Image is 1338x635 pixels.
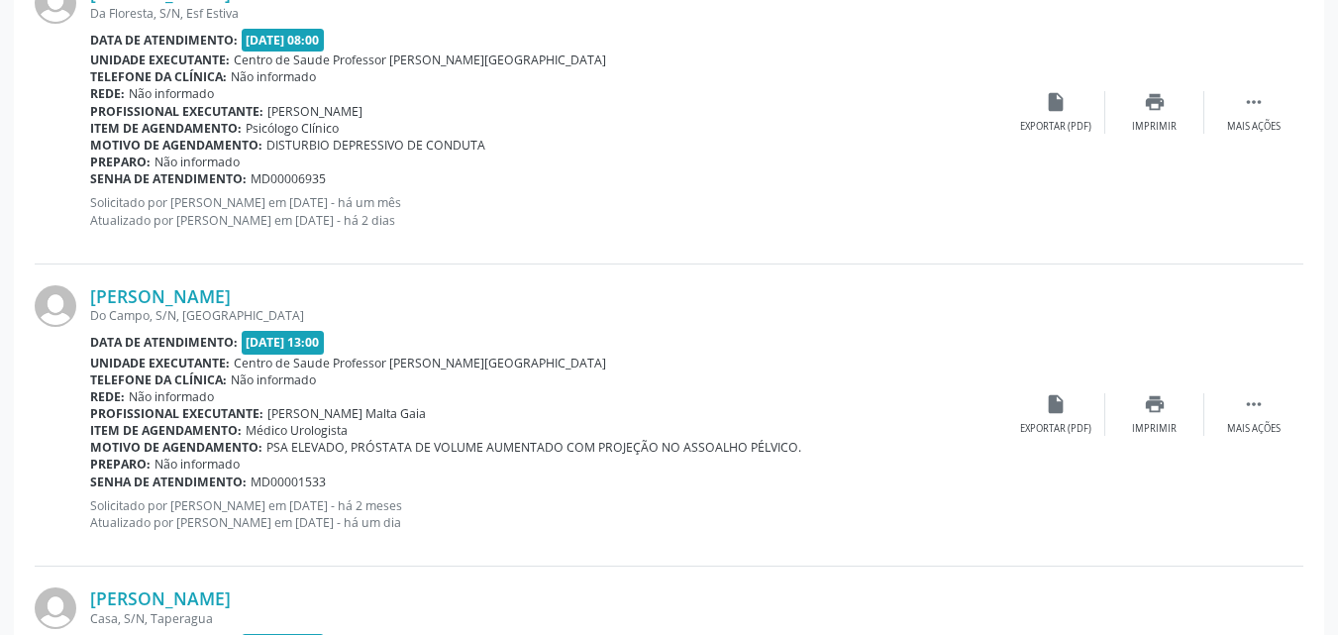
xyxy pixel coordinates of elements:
div: Casa, S/N, Taperagua [90,610,1006,627]
div: Da Floresta, S/N, Esf Estiva [90,5,1006,22]
span: Não informado [129,85,214,102]
b: Profissional executante: [90,103,263,120]
i: insert_drive_file [1045,91,1067,113]
span: Não informado [231,68,316,85]
i: print [1144,91,1166,113]
b: Item de agendamento: [90,120,242,137]
i:  [1243,91,1265,113]
div: Exportar (PDF) [1020,120,1091,134]
span: Não informado [129,388,214,405]
b: Profissional executante: [90,405,263,422]
div: Do Campo, S/N, [GEOGRAPHIC_DATA] [90,307,1006,324]
a: [PERSON_NAME] [90,587,231,609]
b: Rede: [90,85,125,102]
i: insert_drive_file [1045,393,1067,415]
span: MD00001533 [251,474,326,490]
b: Senha de atendimento: [90,474,247,490]
span: Médico Urologista [246,422,348,439]
b: Item de agendamento: [90,422,242,439]
div: Exportar (PDF) [1020,422,1091,436]
div: Imprimir [1132,120,1177,134]
img: img [35,587,76,629]
div: Mais ações [1227,422,1281,436]
b: Senha de atendimento: [90,170,247,187]
b: Preparo: [90,456,151,473]
span: Centro de Saude Professor [PERSON_NAME][GEOGRAPHIC_DATA] [234,52,606,68]
span: MD00006935 [251,170,326,187]
span: Não informado [154,456,240,473]
span: Não informado [154,154,240,170]
span: [DATE] 13:00 [242,331,325,354]
b: Telefone da clínica: [90,68,227,85]
div: Mais ações [1227,120,1281,134]
b: Unidade executante: [90,355,230,371]
b: Motivo de agendamento: [90,137,262,154]
p: Solicitado por [PERSON_NAME] em [DATE] - há 2 meses Atualizado por [PERSON_NAME] em [DATE] - há u... [90,497,1006,531]
b: Preparo: [90,154,151,170]
b: Data de atendimento: [90,32,238,49]
b: Motivo de agendamento: [90,439,262,456]
i: print [1144,393,1166,415]
p: Solicitado por [PERSON_NAME] em [DATE] - há um mês Atualizado por [PERSON_NAME] em [DATE] - há 2 ... [90,194,1006,228]
div: Imprimir [1132,422,1177,436]
i:  [1243,393,1265,415]
img: img [35,285,76,327]
span: [DATE] 08:00 [242,29,325,52]
span: DISTURBIO DEPRESSIVO DE CONDUTA [266,137,485,154]
b: Telefone da clínica: [90,371,227,388]
span: Não informado [231,371,316,388]
b: Unidade executante: [90,52,230,68]
span: Psicólogo Clínico [246,120,339,137]
b: Data de atendimento: [90,334,238,351]
b: Rede: [90,388,125,405]
span: PSA ELEVADO, PRÓSTATA DE VOLUME AUMENTADO COM PROJEÇÃO NO ASSOALHO PÉLVICO. [266,439,801,456]
span: [PERSON_NAME] [267,103,362,120]
a: [PERSON_NAME] [90,285,231,307]
span: [PERSON_NAME] Malta Gaia [267,405,426,422]
span: Centro de Saude Professor [PERSON_NAME][GEOGRAPHIC_DATA] [234,355,606,371]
